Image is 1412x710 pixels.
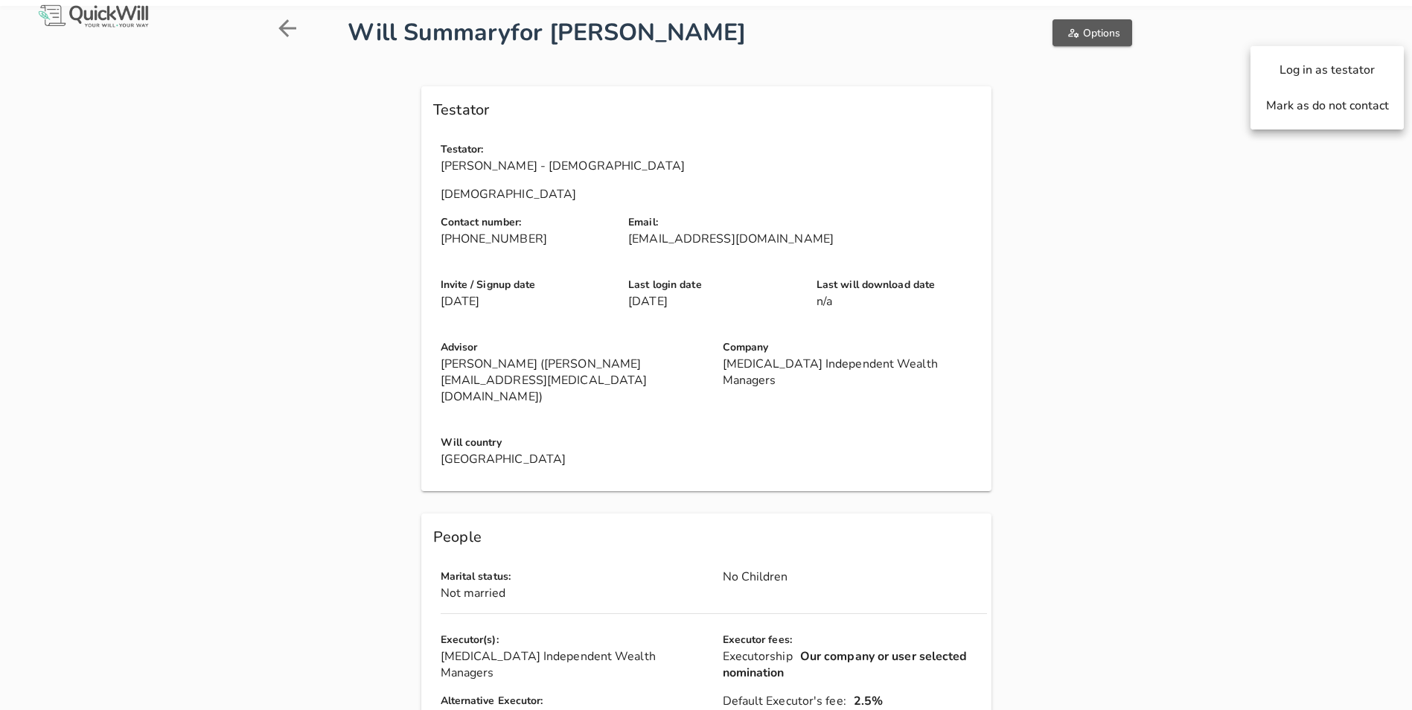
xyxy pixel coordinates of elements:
[628,293,799,310] p: [DATE]
[441,356,705,405] p: [PERSON_NAME] ([PERSON_NAME][EMAIL_ADDRESS][MEDICAL_DATA][DOMAIN_NAME])
[441,693,705,709] h4: Alternative Executor:
[441,632,705,648] h4: Executor(s):
[1064,26,1120,40] span: Options
[854,693,883,709] span: 2.5%
[723,339,987,356] h4: Company
[441,214,611,231] h4: Contact number:
[1250,89,1404,122] button: Mark as do not contact
[441,451,987,467] p: [GEOGRAPHIC_DATA]
[1250,54,1404,86] button: Log in as testator
[628,277,799,293] h4: Last login date
[723,693,987,709] p: Default Executor's fee:
[441,141,987,158] h4: Testator:
[36,2,151,30] img: Logo
[723,356,987,388] p: [MEDICAL_DATA] Independent Wealth Managers
[1265,62,1389,78] span: Log in as testator
[421,86,991,134] div: Testator
[441,277,611,293] h4: Invite / Signup date
[441,293,611,310] p: [DATE]
[441,648,705,681] p: [MEDICAL_DATA] Independent Wealth Managers
[441,585,705,601] p: Not married
[1052,19,1132,46] button: Options
[441,186,987,202] p: [DEMOGRAPHIC_DATA]
[723,648,987,681] p: Executorship
[817,293,987,310] p: n/a
[628,231,986,247] p: [EMAIL_ADDRESS][DOMAIN_NAME]
[1265,97,1389,114] span: Mark as do not contact
[628,214,986,231] h4: Email:
[441,158,987,174] p: [PERSON_NAME] - [DEMOGRAPHIC_DATA]
[441,231,611,247] p: [PHONE_NUMBER]
[441,435,987,451] h4: Will country
[511,16,746,48] span: for [PERSON_NAME]
[441,339,705,356] h4: Advisor
[421,514,991,561] div: People
[723,648,968,681] span: Our company or user selected nomination
[723,569,987,585] p: No Children
[348,15,918,51] h1: Will Summary
[817,277,987,293] h4: Last will download date
[723,632,987,648] h4: Executor fees:
[441,569,705,585] h4: Marital status:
